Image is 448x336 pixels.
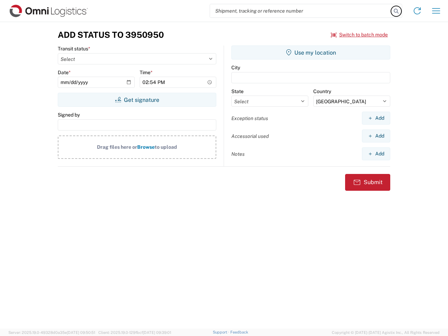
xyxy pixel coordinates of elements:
[230,330,248,334] a: Feedback
[332,329,440,336] span: Copyright © [DATE]-[DATE] Agistix Inc., All Rights Reserved
[231,88,244,94] label: State
[58,30,164,40] h3: Add Status to 3950950
[231,45,390,59] button: Use my location
[58,112,80,118] label: Signed by
[231,64,240,71] label: City
[137,144,155,150] span: Browse
[210,4,391,17] input: Shipment, tracking or reference number
[97,144,137,150] span: Drag files here or
[98,330,171,335] span: Client: 2025.19.0-129fbcf
[362,147,390,160] button: Add
[213,330,230,334] a: Support
[313,88,331,94] label: Country
[362,129,390,142] button: Add
[143,330,171,335] span: [DATE] 09:39:01
[58,45,90,52] label: Transit status
[58,93,216,107] button: Get signature
[231,115,268,121] label: Exception status
[331,29,388,41] button: Switch to batch mode
[231,133,269,139] label: Accessorial used
[58,69,71,76] label: Date
[140,69,153,76] label: Time
[345,174,390,191] button: Submit
[231,151,245,157] label: Notes
[362,112,390,125] button: Add
[67,330,95,335] span: [DATE] 09:50:51
[8,330,95,335] span: Server: 2025.19.0-49328d0a35e
[155,144,177,150] span: to upload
